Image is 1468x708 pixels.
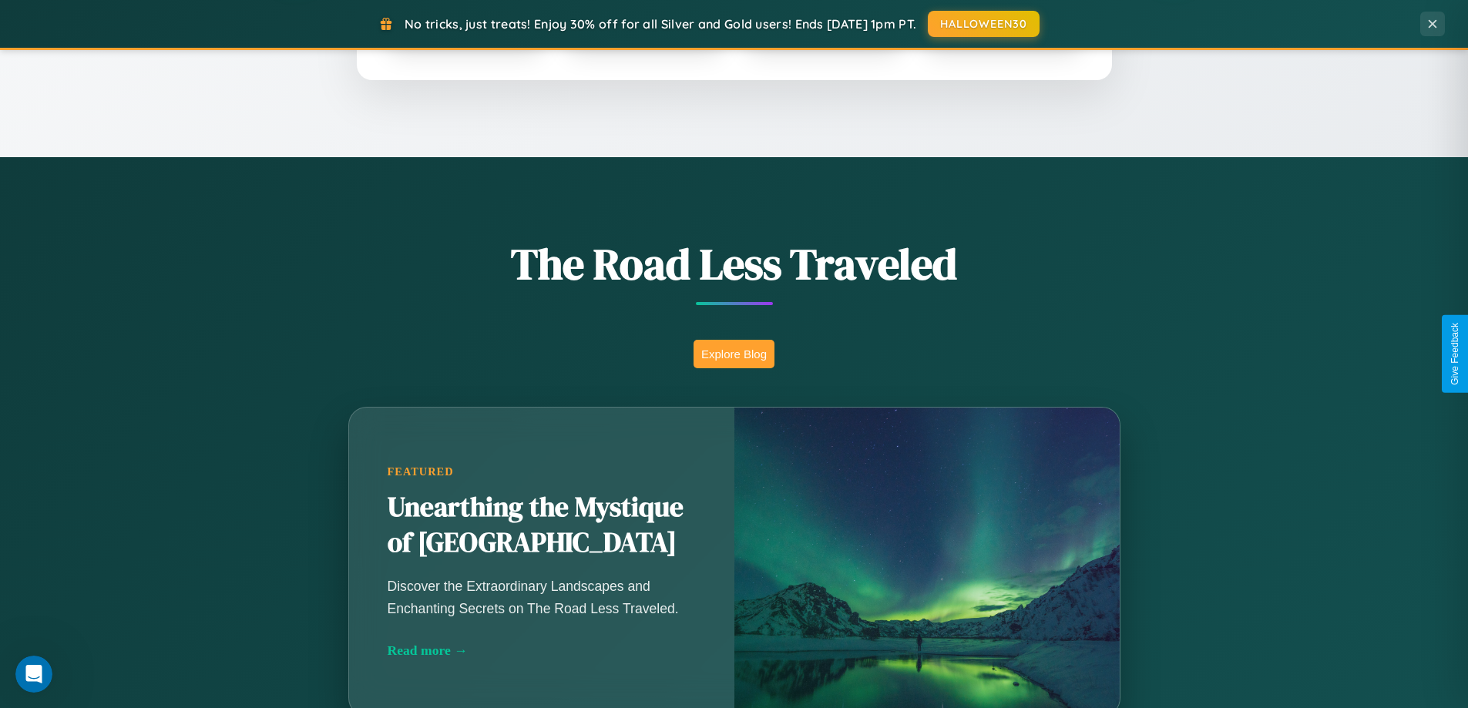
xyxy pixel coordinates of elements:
p: Discover the Extraordinary Landscapes and Enchanting Secrets on The Road Less Traveled. [388,575,696,619]
span: No tricks, just treats! Enjoy 30% off for all Silver and Gold users! Ends [DATE] 1pm PT. [405,16,916,32]
h2: Unearthing the Mystique of [GEOGRAPHIC_DATA] [388,490,696,561]
h1: The Road Less Traveled [272,234,1197,294]
div: Read more → [388,643,696,659]
button: HALLOWEEN30 [928,11,1040,37]
div: Featured [388,465,696,478]
div: Give Feedback [1450,323,1460,385]
iframe: Intercom live chat [15,656,52,693]
button: Explore Blog [694,340,774,368]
